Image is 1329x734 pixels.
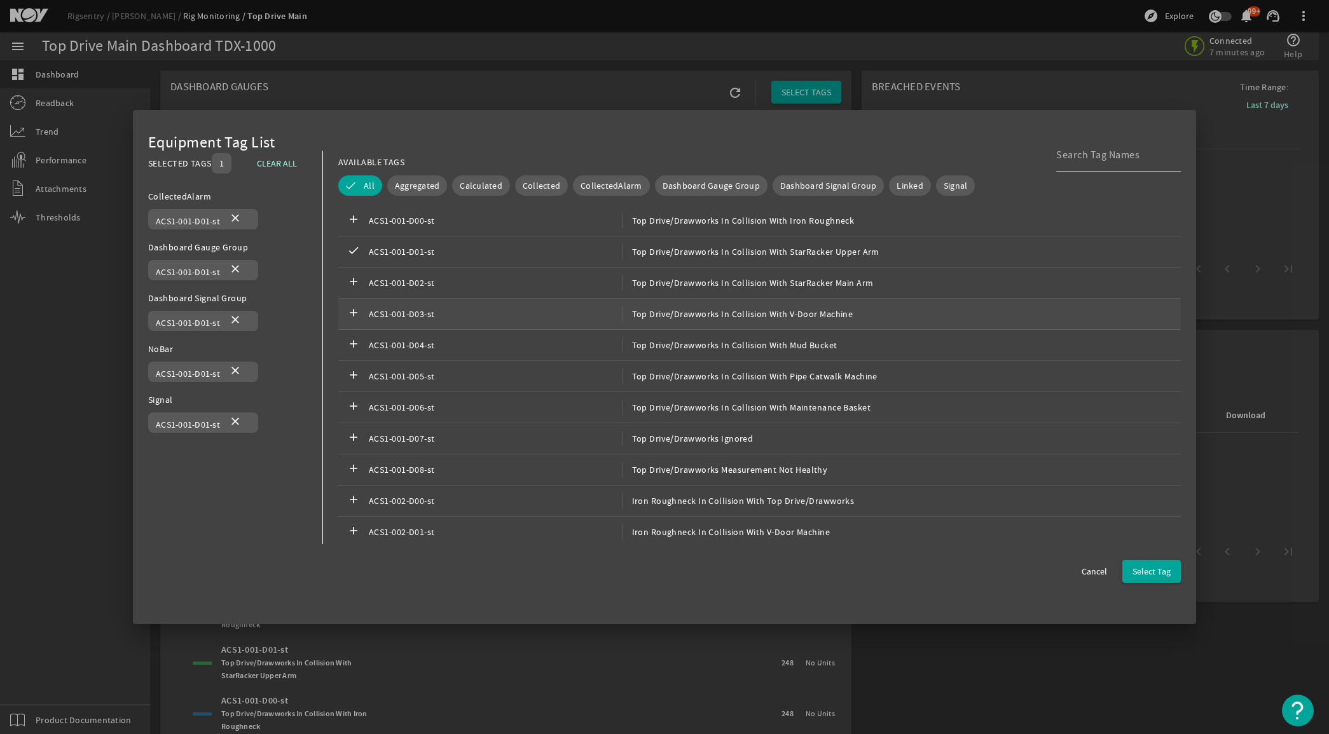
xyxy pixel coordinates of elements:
[581,179,642,192] span: CollectedAlarm
[346,369,361,384] mat-icon: add
[369,431,622,446] span: ACS1-001-D07-st
[622,275,874,290] span: Top Drive/Drawworks In Collision With StarRacker Main Arm
[460,179,502,192] span: Calculated
[369,369,622,384] span: ACS1-001-D05-st
[622,369,878,384] span: Top Drive/Drawworks In Collision With Pipe Catwalk Machine
[346,431,361,446] mat-icon: add
[346,306,361,322] mat-icon: add
[148,189,307,204] div: CollectedAlarm
[897,179,923,192] span: Linked
[622,493,855,508] span: Iron Roughneck In Collision With Top Drive/Drawworks
[663,179,760,192] span: Dashboard Gauge Group
[622,213,855,228] span: Top Drive/Drawworks In Collision With Iron Roughneck
[346,493,361,508] mat-icon: add
[156,317,220,329] span: ACS1-001-D01-st
[364,179,375,192] span: All
[346,337,361,353] mat-icon: add
[148,156,212,171] div: SELECTED TAGS
[1282,695,1314,726] button: Open Resource Center
[228,364,243,379] mat-icon: close
[622,462,828,477] span: Top Drive/Drawworks Measurement Not Healthy
[1056,147,1171,163] input: Search Tag Names
[369,275,622,290] span: ACS1-001-D02-st
[346,213,361,228] mat-icon: add
[369,493,622,508] span: ACS1-002-D00-st
[1133,565,1171,578] span: Select Tag
[228,212,243,227] mat-icon: close
[156,419,220,430] span: ACS1-001-D01-st
[148,240,307,255] div: Dashboard Gauge Group
[148,341,307,357] div: NoBar
[148,290,307,306] div: Dashboard Signal Group
[369,306,622,322] span: ACS1-001-D03-st
[1082,565,1107,578] span: Cancel
[346,524,361,540] mat-icon: add
[156,266,220,278] span: ACS1-001-D01-st
[346,400,361,415] mat-icon: add
[369,337,622,353] span: ACS1-001-D04-st
[1122,560,1181,583] button: Select Tag
[622,524,830,540] span: Iron Roughneck In Collision With V-Door Machine
[369,462,622,477] span: ACS1-001-D08-st
[228,262,243,278] mat-icon: close
[346,275,361,290] mat-icon: add
[156,368,220,379] span: ACS1-001-D01-st
[257,156,297,171] span: CLEAR ALL
[156,215,220,227] span: ACS1-001-D01-st
[1071,560,1117,583] button: Cancel
[346,462,361,477] mat-icon: add
[338,154,404,170] div: AVAILABLE TAGS
[247,152,307,175] button: CLEAR ALL
[228,313,243,329] mat-icon: close
[369,400,622,415] span: ACS1-001-D06-st
[346,244,361,259] mat-icon: check
[148,135,1181,151] div: Equipment Tag List
[395,179,440,192] span: Aggregated
[369,213,622,228] span: ACS1-001-D00-st
[622,431,754,446] span: Top Drive/Drawworks Ignored
[622,244,879,259] span: Top Drive/Drawworks In Collision With StarRacker Upper Arm
[219,157,224,170] span: 1
[369,524,622,540] span: ACS1-002-D01-st
[780,179,877,192] span: Dashboard Signal Group
[369,244,622,259] span: ACS1-001-D01-st
[622,306,853,322] span: Top Drive/Drawworks In Collision With V-Door Machine
[944,179,968,192] span: Signal
[228,415,243,430] mat-icon: close
[622,400,871,415] span: Top Drive/Drawworks In Collision With Maintenance Basket
[523,179,560,192] span: Collected
[622,337,837,353] span: Top Drive/Drawworks In Collision With Mud Bucket
[148,392,307,407] div: Signal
